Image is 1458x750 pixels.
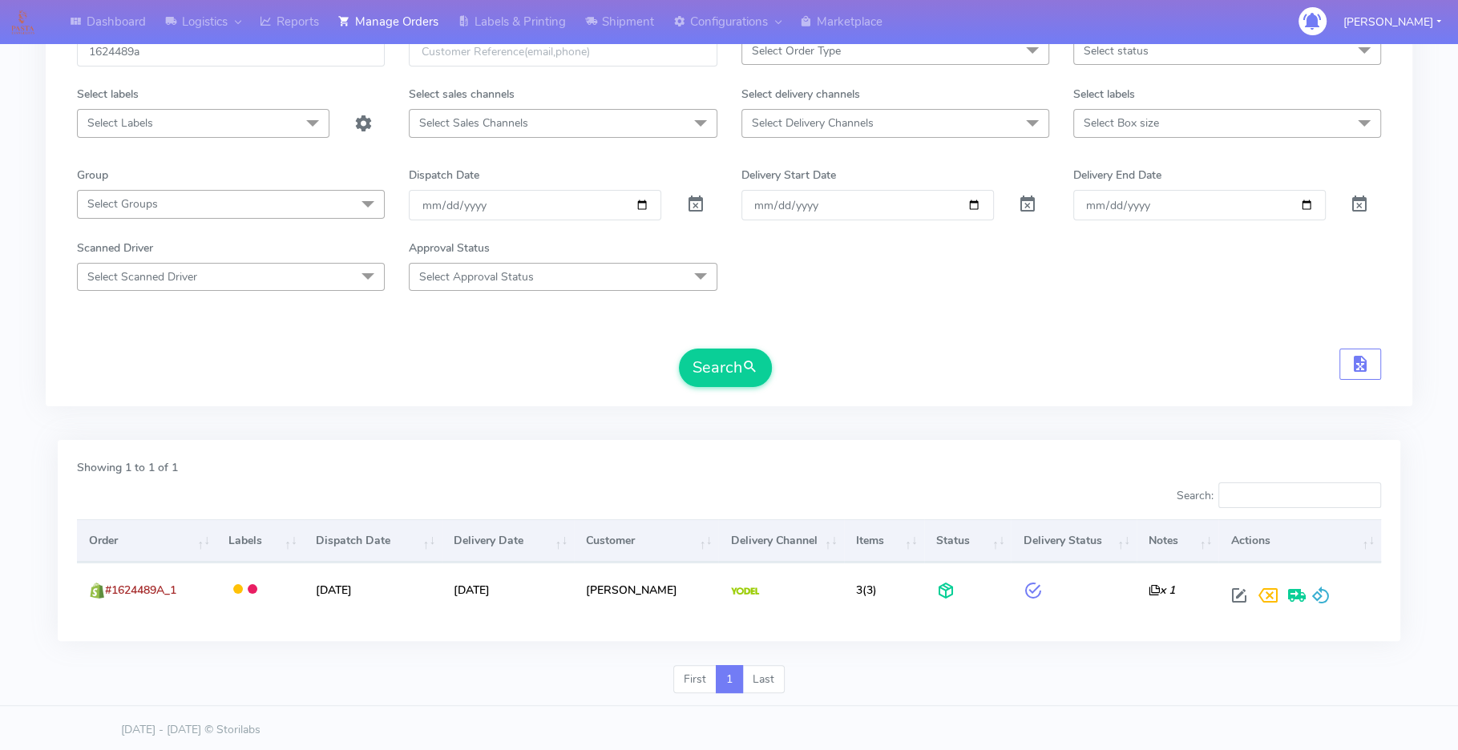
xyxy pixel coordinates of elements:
[1073,86,1135,103] label: Select labels
[574,562,718,616] td: [PERSON_NAME]
[741,86,860,103] label: Select delivery channels
[409,240,490,256] label: Approval Status
[574,519,718,562] th: Customer: activate to sort column ascending
[731,587,759,595] img: Yodel
[679,349,772,387] button: Search
[442,562,574,616] td: [DATE]
[1218,519,1381,562] th: Actions: activate to sort column ascending
[87,269,197,284] span: Select Scanned Driver
[1084,115,1159,131] span: Select Box size
[304,562,442,616] td: [DATE]
[752,43,841,58] span: Select Order Type
[1331,6,1453,38] button: [PERSON_NAME]
[1218,482,1381,508] input: Search:
[409,167,479,183] label: Dispatch Date
[924,519,1012,562] th: Status: activate to sort column ascending
[409,37,717,67] input: Customer Reference(email,phone)
[77,240,153,256] label: Scanned Driver
[77,459,178,476] label: Showing 1 to 1 of 1
[856,583,877,598] span: (3)
[77,167,108,183] label: Group
[1137,519,1219,562] th: Notes: activate to sort column ascending
[216,519,304,562] th: Labels: activate to sort column ascending
[105,583,176,598] span: #1624489A_1
[844,519,924,562] th: Items: activate to sort column ascending
[87,196,158,212] span: Select Groups
[87,115,153,131] span: Select Labels
[409,86,515,103] label: Select sales channels
[419,269,534,284] span: Select Approval Status
[741,167,836,183] label: Delivery Start Date
[718,519,843,562] th: Delivery Channel: activate to sort column ascending
[1176,482,1381,508] label: Search:
[856,583,862,598] span: 3
[419,115,528,131] span: Select Sales Channels
[77,519,216,562] th: Order: activate to sort column ascending
[442,519,574,562] th: Delivery Date: activate to sort column ascending
[77,86,139,103] label: Select labels
[716,665,743,694] a: 1
[89,583,105,599] img: shopify.png
[1073,167,1161,183] label: Delivery End Date
[77,37,385,67] input: Order Id
[1084,43,1149,58] span: Select status
[1011,519,1136,562] th: Delivery Status: activate to sort column ascending
[752,115,874,131] span: Select Delivery Channels
[304,519,442,562] th: Dispatch Date: activate to sort column ascending
[1149,583,1175,598] i: x 1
